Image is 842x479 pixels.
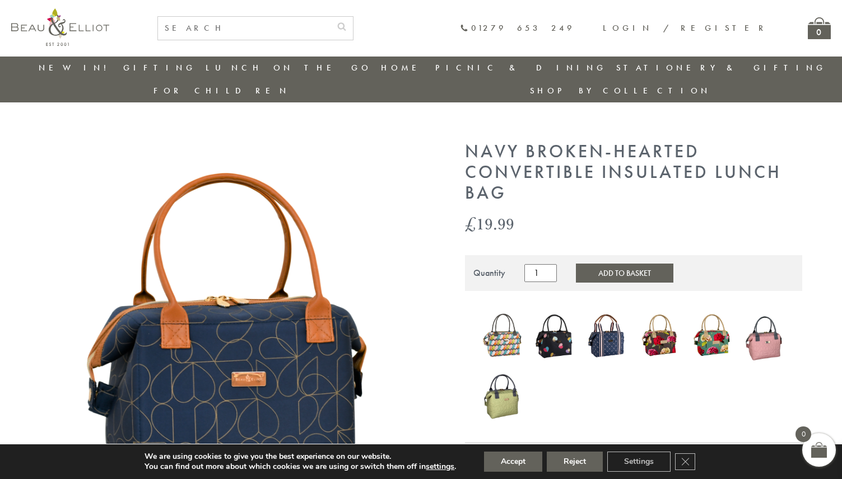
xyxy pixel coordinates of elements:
[145,452,456,462] p: We are using cookies to give you the best experience on our website.
[744,308,785,365] a: Oxford quilted lunch bag mallow
[39,62,114,73] a: New in!
[465,142,802,203] h1: Navy Broken-hearted Convertible Insulated Lunch Bag
[484,452,542,472] button: Accept
[473,268,505,278] div: Quantity
[587,311,628,363] a: Monogram Midnight Convertible Lunch Bag
[744,308,785,363] img: Oxford quilted lunch bag mallow
[11,8,109,46] img: logo
[145,462,456,472] p: You can find out more about which cookies we are using or switch them off in .
[381,62,426,73] a: Home
[808,17,831,39] a: 0
[691,308,733,366] a: Sarah Kelleher convertible lunch bag teal
[534,308,575,366] a: Emily convertible lunch bag
[547,452,603,472] button: Reject
[587,311,628,360] img: Monogram Midnight Convertible Lunch Bag
[482,309,523,362] img: Carnaby eclipse convertible lunch bag
[616,62,826,73] a: Stationery & Gifting
[158,17,331,40] input: SEARCH
[465,212,476,235] span: £
[482,309,523,364] a: Carnaby eclipse convertible lunch bag
[534,308,575,364] img: Emily convertible lunch bag
[576,264,673,283] button: Add to Basket
[435,62,607,73] a: Picnic & Dining
[482,366,523,425] a: Oxford quilted lunch bag pistachio
[675,453,695,470] button: Close GDPR Cookie Banner
[206,62,371,73] a: Lunch On The Go
[524,264,557,282] input: Product quantity
[123,62,196,73] a: Gifting
[482,366,523,423] img: Oxford quilted lunch bag pistachio
[465,442,802,467] div: Product Info
[465,212,514,235] bdi: 19.99
[603,22,769,34] a: Login / Register
[639,311,681,361] img: Sarah Kelleher Lunch Bag Dark Stone
[796,426,811,442] span: 0
[460,24,575,33] a: 01279 653 249
[426,462,454,472] button: settings
[607,452,671,472] button: Settings
[691,308,733,363] img: Sarah Kelleher convertible lunch bag teal
[530,85,711,96] a: Shop by collection
[639,311,681,363] a: Sarah Kelleher Lunch Bag Dark Stone
[153,85,290,96] a: For Children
